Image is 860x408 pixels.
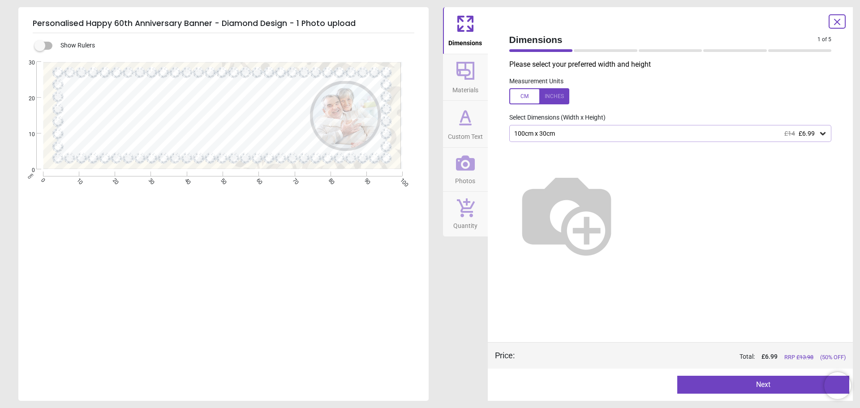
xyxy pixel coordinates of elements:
[443,192,488,236] button: Quantity
[509,60,839,69] p: Please select your preferred width and height
[453,217,477,231] span: Quantity
[677,376,849,394] button: Next
[40,40,429,51] div: Show Rulers
[443,101,488,147] button: Custom Text
[18,167,35,174] span: 0
[509,77,563,86] label: Measurement Units
[784,130,795,137] span: £14
[509,33,818,46] span: Dimensions
[18,59,35,67] span: 30
[452,82,478,95] span: Materials
[18,95,35,103] span: 20
[513,130,819,137] div: 100cm x 30cm
[820,353,846,361] span: (50% OFF)
[502,113,606,122] label: Select Dimensions (Width x Height)
[824,372,851,399] iframe: Brevo live chat
[443,148,488,192] button: Photos
[796,354,813,361] span: £ 13.98
[18,131,35,138] span: 10
[817,36,831,43] span: 1 of 5
[443,7,488,54] button: Dimensions
[495,350,515,361] div: Price :
[448,34,482,48] span: Dimensions
[455,172,475,186] span: Photos
[509,156,624,271] img: Helper for size comparison
[443,54,488,101] button: Materials
[765,353,778,360] span: 6.99
[799,130,815,137] span: £6.99
[33,14,414,33] h5: Personalised Happy 60th Anniversary Banner - Diamond Design - 1 Photo upload
[528,352,846,361] div: Total:
[761,352,778,361] span: £
[448,128,483,142] span: Custom Text
[784,353,813,361] span: RRP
